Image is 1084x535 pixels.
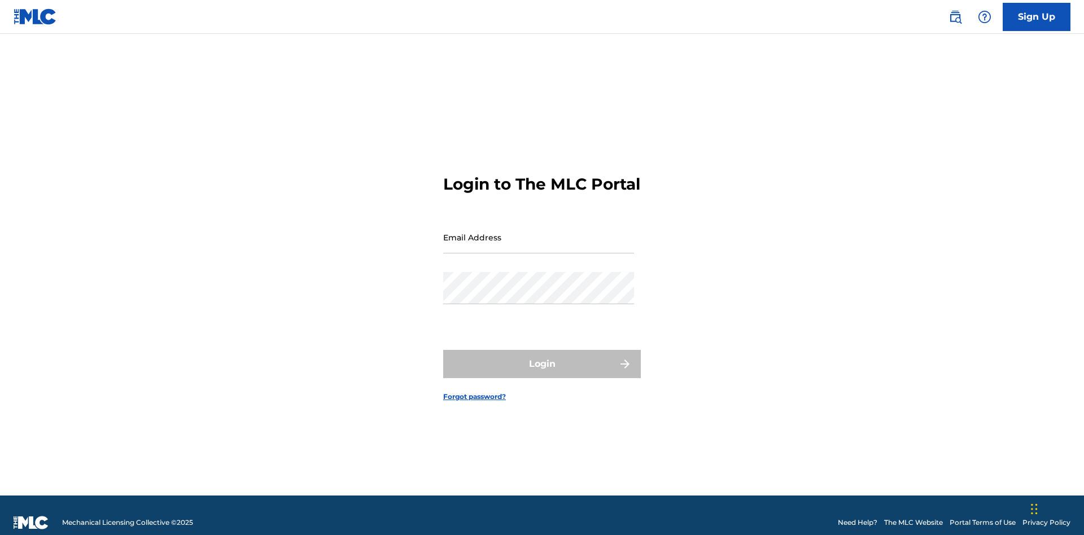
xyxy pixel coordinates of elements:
div: Help [973,6,996,28]
div: Drag [1031,492,1038,526]
h3: Login to The MLC Portal [443,174,640,194]
a: The MLC Website [884,518,943,528]
a: Need Help? [838,518,877,528]
img: search [948,10,962,24]
a: Portal Terms of Use [950,518,1016,528]
iframe: Chat Widget [1028,481,1084,535]
a: Privacy Policy [1022,518,1070,528]
img: MLC Logo [14,8,57,25]
a: Forgot password? [443,392,506,402]
a: Public Search [944,6,967,28]
span: Mechanical Licensing Collective © 2025 [62,518,193,528]
a: Sign Up [1003,3,1070,31]
img: help [978,10,991,24]
img: logo [14,516,49,529]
